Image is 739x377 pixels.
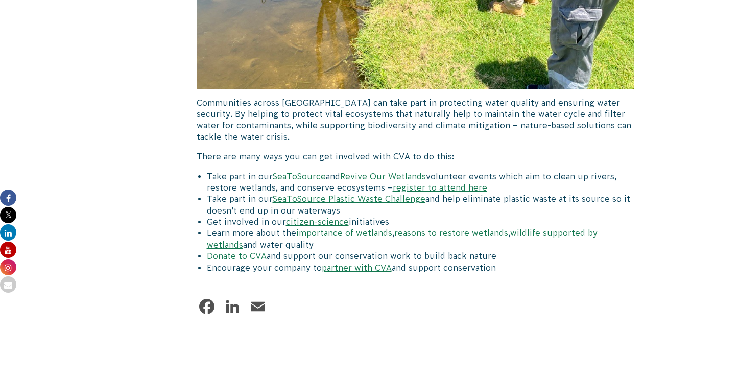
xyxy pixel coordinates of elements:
a: SeaToSource Plastic Waste Challenge [273,194,425,203]
li: Take part in our and help eliminate plastic waste at its source so it doesn’t end up in our water... [207,193,635,216]
a: importance of wetlands [296,228,392,238]
a: register to attend here [393,183,487,192]
a: citizen-science [286,217,349,226]
a: Donate to CVA [207,251,267,261]
li: and support our conservation work to build back nature [207,250,635,262]
a: SeaToSource [273,172,326,181]
a: reasons to restore wetlands [394,228,508,238]
a: LinkedIn [222,296,243,317]
a: wildlife supported by wetlands [207,228,598,249]
a: Facebook [197,296,217,317]
li: Take part in our and volunteer events which aim to clean up rivers, restore wetlands, and conserv... [207,171,635,194]
a: partner with CVA [322,263,392,272]
p: There are many ways you can get involved with CVA to do this: [197,151,635,162]
a: Revive Our Wetlands [340,172,426,181]
li: Learn more about the , , and water quality [207,227,635,250]
a: Email [248,296,268,317]
li: Encourage your company to and support conservation [207,262,635,273]
li: Get involved in our initiatives [207,216,635,227]
p: Communities across [GEOGRAPHIC_DATA] can take part in protecting water quality and ensuring water... [197,97,635,143]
